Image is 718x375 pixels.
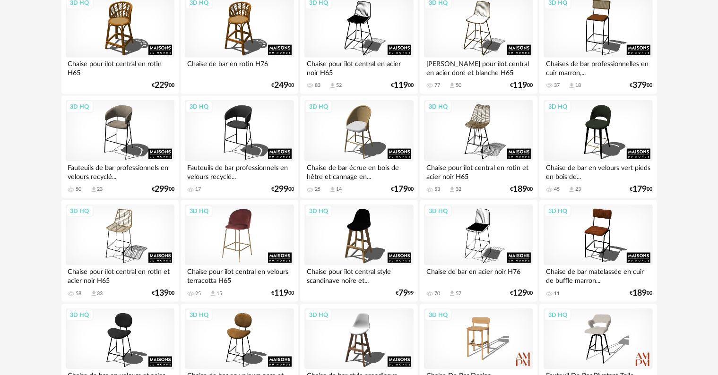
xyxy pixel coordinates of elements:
[510,82,533,89] div: € 00
[396,290,414,297] div: € 99
[391,82,414,89] div: € 00
[434,82,440,89] div: 77
[544,58,652,77] div: Chaises de bar professionnelles en cuir marron,...
[544,101,571,113] div: 3D HQ
[152,186,174,193] div: € 00
[544,265,652,284] div: Chaise de bar matelassée en cuir de buffle marron...
[554,82,560,89] div: 37
[66,101,94,113] div: 3D HQ
[420,96,537,198] a: 3D HQ Chaise pour îlot central en rotin et acier noir H65 53 Download icon 32 €18900
[315,82,320,89] div: 83
[510,290,533,297] div: € 00
[152,290,174,297] div: € 00
[216,290,222,297] div: 15
[76,186,82,193] div: 50
[155,290,169,297] span: 139
[195,290,201,297] div: 25
[66,265,174,284] div: Chaise pour îlot central en rotin et acier noir H65
[456,82,461,89] div: 50
[61,96,179,198] a: 3D HQ Fauteuils de bar professionnels en velours recyclé... 50 Download icon 23 €29900
[544,309,571,321] div: 3D HQ
[554,186,560,193] div: 45
[155,82,169,89] span: 229
[329,82,336,89] span: Download icon
[449,290,456,297] span: Download icon
[274,290,288,297] span: 119
[633,82,647,89] span: 379
[66,309,94,321] div: 3D HQ
[544,205,571,217] div: 3D HQ
[434,290,440,297] div: 70
[66,58,174,77] div: Chaise pour îlot central en rotin H65
[424,58,533,77] div: [PERSON_NAME] pour îlot central en acier doré et blanche H65
[424,205,452,217] div: 3D HQ
[575,186,581,193] div: 23
[510,186,533,193] div: € 00
[391,186,414,193] div: € 00
[336,186,342,193] div: 14
[155,186,169,193] span: 299
[61,200,179,302] a: 3D HQ Chaise pour îlot central en rotin et acier noir H65 58 Download icon 33 €13900
[195,186,201,193] div: 17
[304,265,413,284] div: Chaise pour îlot central style scandinave noire et...
[152,82,174,89] div: € 00
[304,58,413,77] div: Chaise pour îlot central en acier noir H65
[185,101,213,113] div: 3D HQ
[633,290,647,297] span: 189
[185,58,294,77] div: Chaise de bar en rotin H76
[544,162,652,180] div: Chaise de bar en velours vert pieds en bois de...
[336,82,342,89] div: 52
[185,309,213,321] div: 3D HQ
[456,290,461,297] div: 57
[209,290,216,297] span: Download icon
[181,200,298,302] a: 3D HQ Chaise pour îlot central en velours terracotta H65 25 Download icon 15 €11900
[424,162,533,180] div: Chaise pour îlot central en rotin et acier noir H65
[90,186,97,193] span: Download icon
[568,82,575,89] span: Download icon
[424,265,533,284] div: Chaise de bar en acier noir H76
[66,205,94,217] div: 3D HQ
[329,186,336,193] span: Download icon
[424,101,452,113] div: 3D HQ
[554,290,560,297] div: 11
[66,162,174,180] div: Fauteuils de bar professionnels en velours recyclé...
[304,162,413,180] div: Chaise de bar écrue en bois de hêtre et cannage en...
[315,186,320,193] div: 25
[568,186,575,193] span: Download icon
[449,186,456,193] span: Download icon
[305,309,332,321] div: 3D HQ
[398,290,408,297] span: 79
[181,96,298,198] a: 3D HQ Fauteuils de bar professionnels en velours recyclé... 17 €29900
[305,205,332,217] div: 3D HQ
[539,96,657,198] a: 3D HQ Chaise de bar en velours vert pieds en bois de... 45 Download icon 23 €17900
[420,200,537,302] a: 3D HQ Chaise de bar en acier noir H76 70 Download icon 57 €12900
[633,186,647,193] span: 179
[271,82,294,89] div: € 00
[456,186,461,193] div: 32
[449,82,456,89] span: Download icon
[630,82,653,89] div: € 00
[513,82,528,89] span: 119
[185,265,294,284] div: Chaise pour îlot central en velours terracotta H65
[539,200,657,302] a: 3D HQ Chaise de bar matelassée en cuir de buffle marron... 11 €18900
[305,101,332,113] div: 3D HQ
[394,82,408,89] span: 119
[271,186,294,193] div: € 00
[185,205,213,217] div: 3D HQ
[76,290,82,297] div: 58
[90,290,97,297] span: Download icon
[630,186,653,193] div: € 00
[300,200,417,302] a: 3D HQ Chaise pour îlot central style scandinave noire et... €7999
[274,186,288,193] span: 299
[394,186,408,193] span: 179
[630,290,653,297] div: € 00
[300,96,417,198] a: 3D HQ Chaise de bar écrue en bois de hêtre et cannage en... 25 Download icon 14 €17900
[434,186,440,193] div: 53
[575,82,581,89] div: 18
[513,290,528,297] span: 129
[513,186,528,193] span: 189
[97,290,103,297] div: 33
[274,82,288,89] span: 249
[271,290,294,297] div: € 00
[185,162,294,180] div: Fauteuils de bar professionnels en velours recyclé...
